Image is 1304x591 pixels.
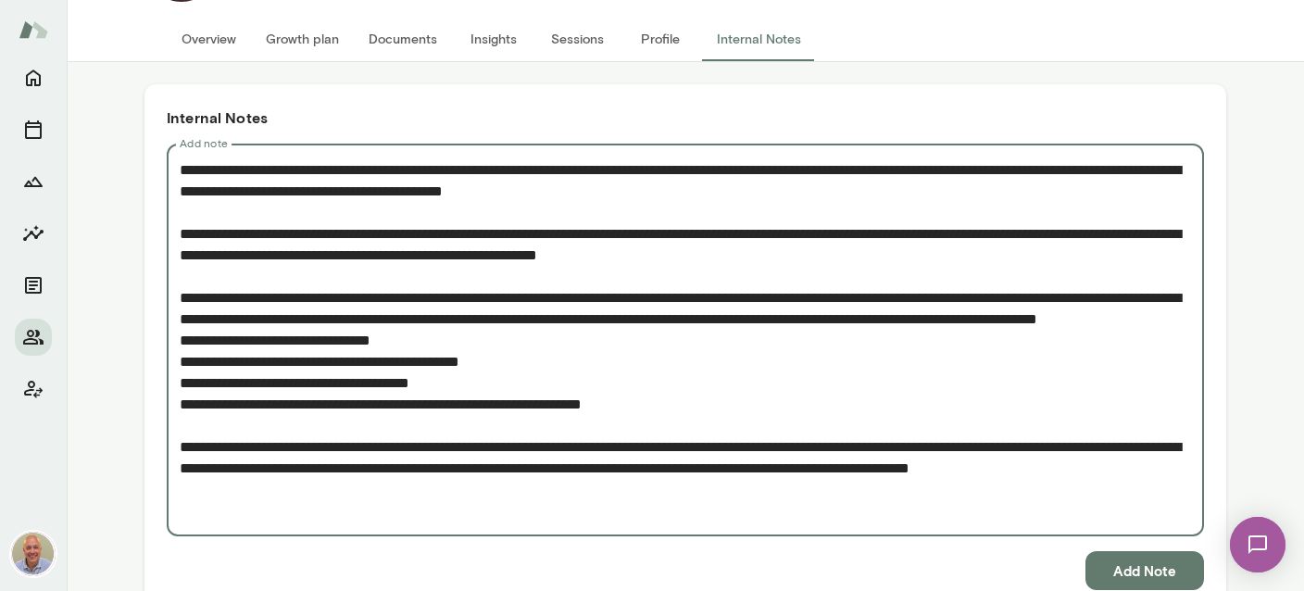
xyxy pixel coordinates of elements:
[15,267,52,304] button: Documents
[180,135,228,151] label: Add note
[702,17,816,61] button: Internal Notes
[452,17,535,61] button: Insights
[167,107,1204,129] h6: Internal Notes
[11,532,56,576] img: Marc Friedman
[167,17,251,61] button: Overview
[354,17,452,61] button: Documents
[251,17,354,61] button: Growth plan
[15,371,52,408] button: Client app
[535,17,619,61] button: Sessions
[19,12,48,47] img: Mento
[619,17,702,61] button: Profile
[15,111,52,148] button: Sessions
[15,163,52,200] button: Growth Plan
[15,59,52,96] button: Home
[15,319,52,356] button: Members
[15,215,52,252] button: Insights
[1085,551,1204,590] button: Add Note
